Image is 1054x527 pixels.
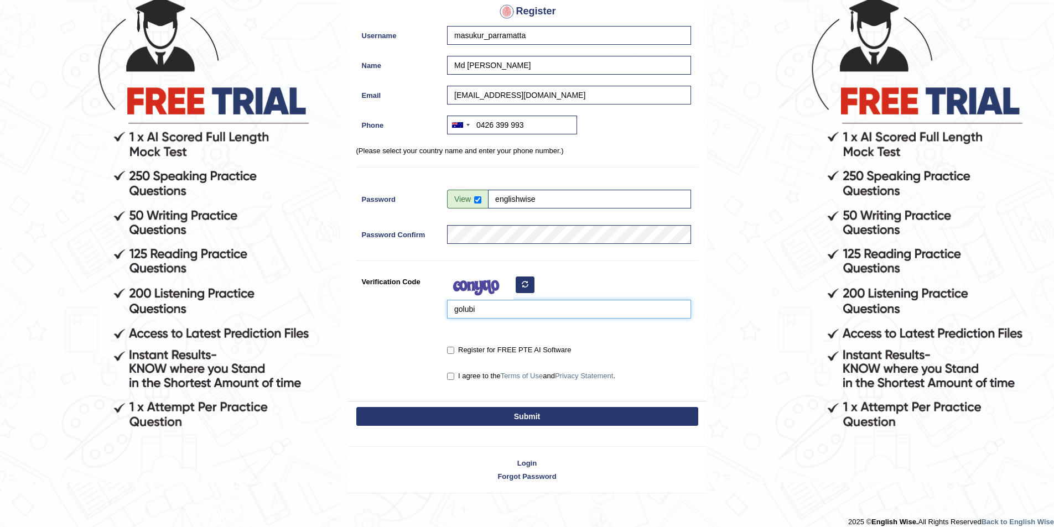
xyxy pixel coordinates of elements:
label: Name [356,56,442,71]
label: Email [356,86,442,101]
label: I agree to the and . [447,371,615,382]
label: Register for FREE PTE AI Software [447,345,571,356]
a: Login [348,458,707,468]
input: Show/Hide Password [474,196,481,204]
label: Phone [356,116,442,131]
p: (Please select your country name and enter your phone number.) [356,145,698,156]
label: Password Confirm [356,225,442,240]
input: Register for FREE PTE AI Software [447,347,454,354]
strong: English Wise. [871,518,918,526]
input: I agree to theTerms of UseandPrivacy Statement. [447,373,454,380]
a: Terms of Use [501,372,543,380]
a: Privacy Statement [555,372,614,380]
label: Username [356,26,442,41]
button: Submit [356,407,698,426]
a: Back to English Wise [982,518,1054,526]
div: 2025 © All Rights Reserved [848,511,1054,527]
input: +61 412 345 678 [447,116,577,134]
a: Forgot Password [348,471,707,482]
label: Verification Code [356,272,442,287]
div: Australia: +61 [448,116,473,134]
label: Password [356,190,442,205]
h4: Register [356,3,698,20]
